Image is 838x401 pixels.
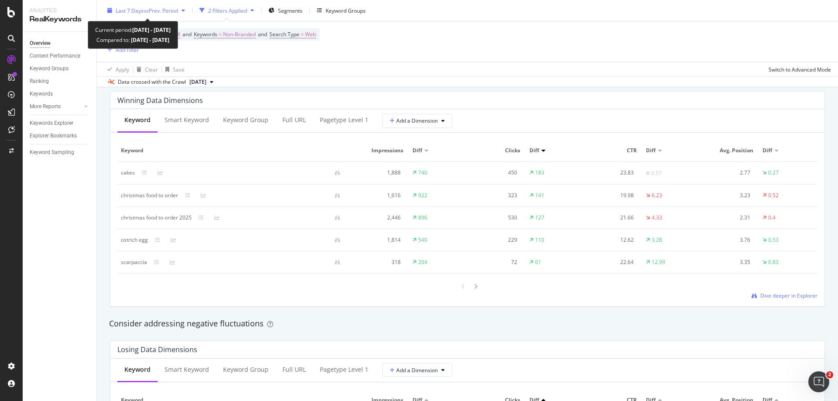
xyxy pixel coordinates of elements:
div: 740 [418,169,427,177]
div: More Reports [30,102,61,111]
button: Segments [265,3,306,17]
div: 61 [535,258,541,266]
div: 0.27 [768,169,779,177]
img: Equal [646,172,649,175]
a: More Reports [30,102,82,111]
div: 323 [471,192,517,199]
div: 6.23 [652,192,662,199]
div: 127 [535,214,544,222]
div: Losing Data Dimensions [117,345,197,354]
div: 450 [471,169,517,177]
div: 3.28 [652,236,662,244]
span: Keywords [194,31,217,38]
div: 21.66 [587,214,634,222]
b: [DATE] - [DATE] [130,36,169,44]
div: 2 Filters Applied [208,7,247,14]
a: Overview [30,39,90,48]
div: 229 [471,236,517,244]
span: Add a Dimension [390,367,438,374]
span: Diff [412,147,422,154]
span: Avg. Position [704,147,754,154]
div: 19.98 [587,192,634,199]
a: Ranking [30,77,90,86]
span: Dive deeper in Explorer [760,292,817,299]
div: Current period: [95,25,171,35]
div: 1,888 [354,169,401,177]
div: Keywords Explorer [30,119,73,128]
span: CTR [587,147,637,154]
button: Apply [104,62,129,76]
span: Clicks [471,147,520,154]
div: Full URL [282,365,306,374]
div: Add Filter [116,46,139,53]
div: Full URL [282,116,306,124]
span: Search Type [269,31,299,38]
div: 3.23 [704,192,751,199]
div: 4.33 [652,214,662,222]
span: Web [305,28,316,41]
div: christmas food to order 2025 [121,214,192,222]
div: Smart Keyword [165,116,209,124]
span: 2 [826,371,833,378]
div: 0.57 [651,169,662,177]
div: 3.76 [704,236,751,244]
span: = [301,31,304,38]
div: cakes [121,169,135,177]
div: Keyword [124,365,151,374]
div: 1,616 [354,192,401,199]
div: Keyword Groups [30,64,69,73]
div: 318 [354,258,401,266]
div: Compared to: [96,35,169,45]
button: Add a Dimension [382,114,452,128]
button: Add a Dimension [382,363,452,377]
div: Keywords [30,89,53,99]
div: 0.83 [768,258,779,266]
div: 2.77 [704,169,751,177]
div: Keyword [124,116,151,124]
span: Keyword [121,147,345,154]
span: = [219,31,222,38]
div: christmas food to order [121,192,178,199]
button: Switch to Advanced Mode [765,62,831,76]
div: Keyword Sampling [30,148,74,157]
div: Keyword Groups [326,7,366,14]
div: 22.64 [587,258,634,266]
span: Non-Branded [223,28,256,41]
div: RealKeywords [30,14,89,24]
div: 141 [535,192,544,199]
div: 3.35 [704,258,751,266]
button: Add Filter [104,45,139,55]
div: 0.53 [768,236,779,244]
div: 0.4 [768,214,776,222]
div: 1,814 [354,236,401,244]
a: Keywords Explorer [30,119,90,128]
div: Explorer Bookmarks [30,131,77,141]
span: Segments [278,7,302,14]
div: Save [173,65,185,73]
div: Keyword Group [223,365,268,374]
div: 922 [418,192,427,199]
span: Impressions [354,147,404,154]
a: Keyword Sampling [30,148,90,157]
div: Switch to Advanced Mode [769,65,831,73]
div: Consider addressing negative fluctuations [109,318,826,329]
div: pagetype Level 1 [320,365,368,374]
div: 12.99 [652,258,665,266]
div: Apply [116,65,129,73]
div: Overview [30,39,51,48]
div: 540 [418,236,427,244]
div: 12.62 [587,236,634,244]
a: Dive deeper in Explorer [752,292,817,299]
div: 110 [535,236,544,244]
div: 0.52 [768,192,779,199]
a: Keyword Groups [30,64,90,73]
span: 2025 Sep. 24th [189,78,206,86]
div: Analytics [30,7,89,14]
b: [DATE] - [DATE] [132,26,171,34]
span: Diff [646,147,656,154]
div: 2,446 [354,214,401,222]
div: 183 [535,169,544,177]
button: Last 7 DaysvsPrev. Period [104,3,189,17]
button: Save [162,62,185,76]
span: and [258,31,267,38]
